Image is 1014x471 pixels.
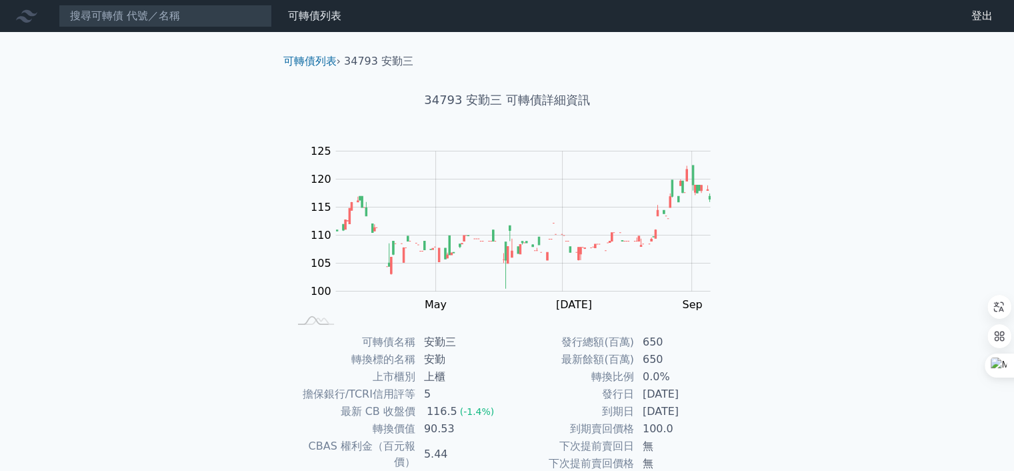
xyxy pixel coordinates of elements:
tspan: Sep [682,298,702,311]
td: 擔保銀行/TCRI信用評等 [289,386,416,403]
td: 最新 CB 收盤價 [289,403,416,420]
tspan: 110 [311,229,331,242]
tspan: 115 [311,201,331,213]
span: (-1.4%) [460,406,495,417]
td: 轉換比例 [507,368,635,386]
td: 5.44 [416,438,507,471]
td: 可轉債名稱 [289,334,416,351]
td: 發行總額(百萬) [507,334,635,351]
tspan: 100 [311,285,331,298]
td: 5 [416,386,507,403]
li: 34793 安勤三 [344,53,413,69]
a: 可轉債列表 [283,55,337,67]
td: 100.0 [635,420,726,438]
tspan: 105 [311,257,331,270]
td: 650 [635,351,726,368]
td: 上市櫃別 [289,368,416,386]
td: 無 [635,438,726,455]
td: 轉換標的名稱 [289,351,416,368]
g: Chart [303,145,730,311]
a: 登出 [961,5,1003,27]
td: 650 [635,334,726,351]
input: 搜尋可轉債 代號／名稱 [59,5,272,27]
td: 到期日 [507,403,635,420]
td: 安勤三 [416,334,507,351]
td: 安勤 [416,351,507,368]
tspan: 120 [311,173,331,185]
li: › [283,53,341,69]
tspan: May [425,298,447,311]
a: 可轉債列表 [288,9,341,22]
td: 下次提前賣回日 [507,438,635,455]
div: 116.5 [424,404,460,420]
td: CBAS 權利金（百元報價） [289,438,416,471]
td: [DATE] [635,386,726,403]
td: 到期賣回價格 [507,420,635,438]
td: [DATE] [635,403,726,420]
td: 發行日 [507,386,635,403]
tspan: 125 [311,145,331,157]
td: 90.53 [416,420,507,438]
tspan: [DATE] [556,298,592,311]
td: 最新餘額(百萬) [507,351,635,368]
td: 轉換價值 [289,420,416,438]
td: 上櫃 [416,368,507,386]
td: 0.0% [635,368,726,386]
h1: 34793 安勤三 可轉債詳細資訊 [273,91,742,109]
